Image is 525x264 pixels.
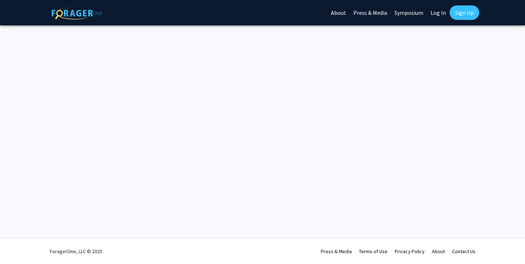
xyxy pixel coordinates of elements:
a: Contact Us [452,248,476,255]
img: ForagerOne Logo [52,7,102,20]
a: Terms of Use [359,248,388,255]
a: About [432,248,445,255]
div: ForagerOne, LLC © 2025 [50,239,102,264]
a: Press & Media [321,248,352,255]
a: Privacy Policy [395,248,425,255]
a: Sign Up [450,5,479,20]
